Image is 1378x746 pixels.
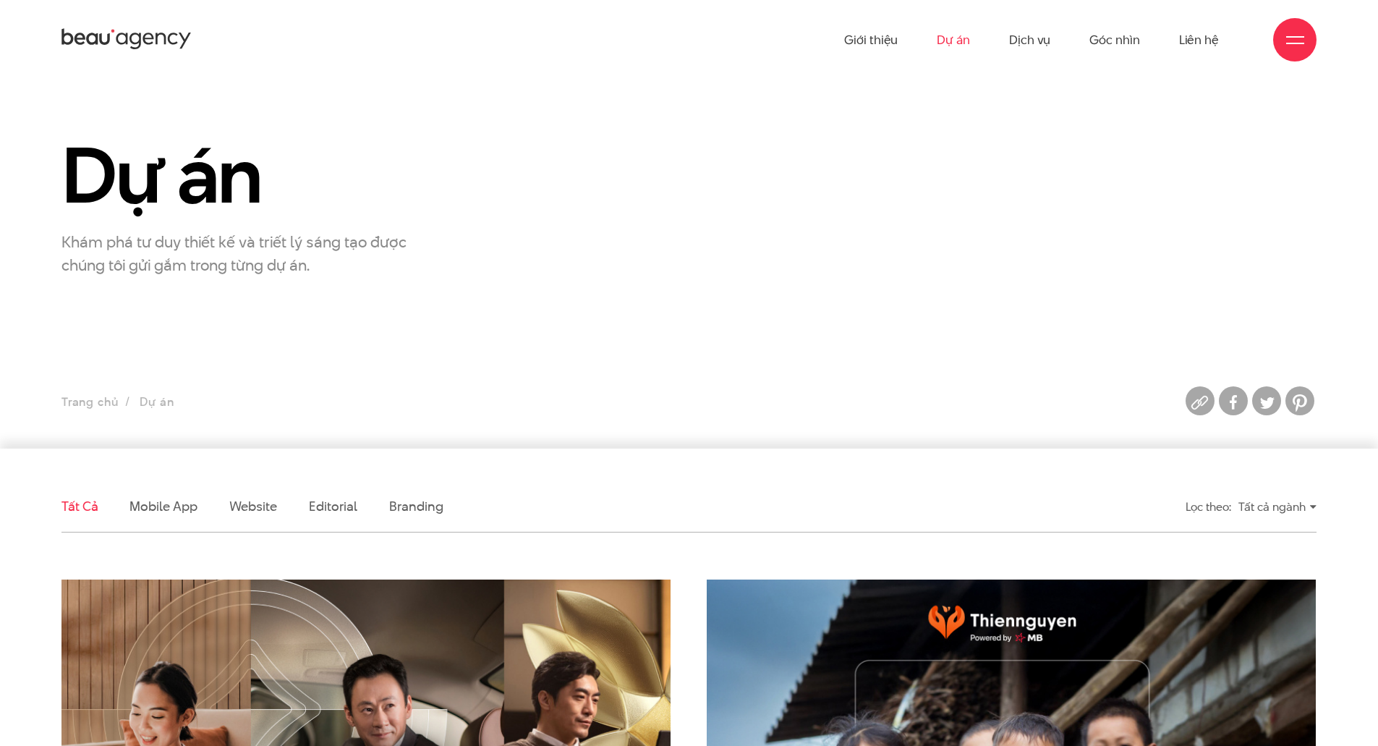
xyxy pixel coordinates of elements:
a: Website [229,497,277,515]
div: Tất cả ngành [1238,494,1317,520]
a: Branding [389,497,443,515]
p: Khám phá tư duy thiết kế và triết lý sáng tạo được chúng tôi gửi gắm trong từng dự án. [61,230,423,276]
h1: Dự án [61,134,456,217]
a: Tất cả [61,497,98,515]
div: Lọc theo: [1186,494,1231,520]
a: Trang chủ [61,394,118,410]
a: Mobile app [129,497,197,515]
a: Editorial [309,497,357,515]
